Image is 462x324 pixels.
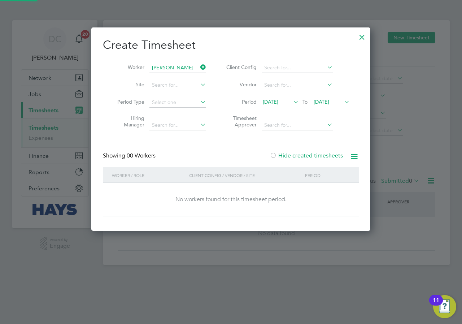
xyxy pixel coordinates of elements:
[149,80,206,90] input: Search for...
[112,99,144,105] label: Period Type
[103,152,157,160] div: Showing
[110,196,352,203] div: No workers found for this timesheet period.
[262,120,333,130] input: Search for...
[112,64,144,70] label: Worker
[263,99,278,105] span: [DATE]
[112,81,144,88] label: Site
[262,63,333,73] input: Search for...
[433,295,456,318] button: Open Resource Center, 11 new notifications
[112,115,144,128] label: Hiring Manager
[270,152,343,159] label: Hide created timesheets
[224,115,257,128] label: Timesheet Approver
[224,81,257,88] label: Vendor
[262,80,333,90] input: Search for...
[300,97,310,107] span: To
[110,167,187,183] div: Worker / Role
[149,63,206,73] input: Search for...
[187,167,303,183] div: Client Config / Vendor / Site
[149,98,206,108] input: Select one
[149,120,206,130] input: Search for...
[433,300,439,310] div: 11
[303,167,352,183] div: Period
[103,38,359,53] h2: Create Timesheet
[224,99,257,105] label: Period
[127,152,156,159] span: 00 Workers
[314,99,329,105] span: [DATE]
[224,64,257,70] label: Client Config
